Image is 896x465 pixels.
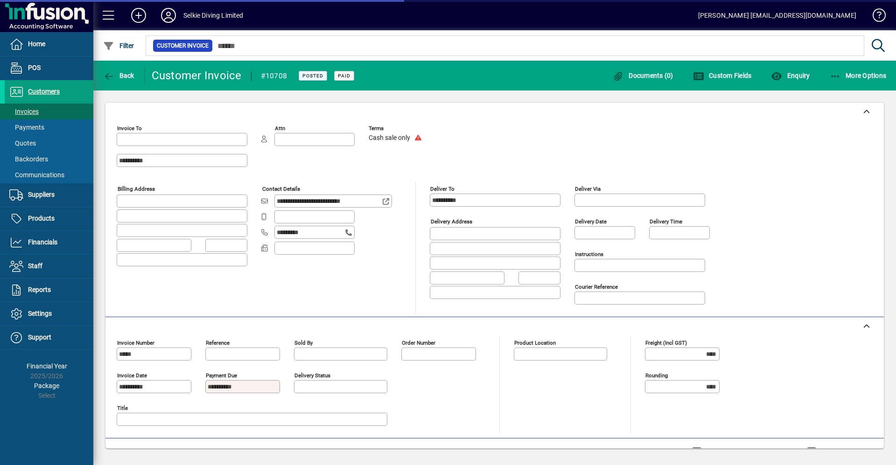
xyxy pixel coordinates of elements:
[302,73,323,79] span: Posted
[575,251,603,257] mat-label: Instructions
[103,42,134,49] span: Filter
[275,125,285,132] mat-label: Attn
[294,340,313,346] mat-label: Sold by
[5,302,93,326] a: Settings
[698,8,856,23] div: [PERSON_NAME] [EMAIL_ADDRESS][DOMAIN_NAME]
[645,340,687,346] mat-label: Freight (incl GST)
[5,151,93,167] a: Backorders
[157,41,209,50] span: Customer Invoice
[206,340,230,346] mat-label: Reference
[5,33,93,56] a: Home
[154,7,183,24] button: Profile
[5,231,93,254] a: Financials
[9,139,36,147] span: Quotes
[28,88,60,95] span: Customers
[28,215,55,222] span: Products
[28,286,51,293] span: Reports
[28,191,55,198] span: Suppliers
[5,104,93,119] a: Invoices
[818,447,872,456] label: Show Cost/Profit
[613,72,673,79] span: Documents (0)
[5,135,93,151] a: Quotes
[830,72,887,79] span: More Options
[34,382,59,389] span: Package
[827,67,889,84] button: More Options
[294,372,330,379] mat-label: Delivery status
[9,171,64,179] span: Communications
[5,183,93,207] a: Suppliers
[338,73,350,79] span: Paid
[5,119,93,135] a: Payments
[152,68,242,83] div: Customer Invoice
[5,167,93,183] a: Communications
[28,262,42,270] span: Staff
[402,340,435,346] mat-label: Order number
[261,69,287,83] div: #10708
[117,125,142,132] mat-label: Invoice To
[514,340,556,346] mat-label: Product location
[9,155,48,163] span: Backorders
[575,186,601,192] mat-label: Deliver via
[769,67,812,84] button: Enquiry
[28,238,57,246] span: Financials
[124,7,154,24] button: Add
[5,326,93,349] a: Support
[101,37,137,54] button: Filter
[693,72,752,79] span: Custom Fields
[650,218,682,225] mat-label: Delivery time
[575,284,618,290] mat-label: Courier Reference
[28,40,45,48] span: Home
[206,372,237,379] mat-label: Payment due
[610,67,676,84] button: Documents (0)
[27,362,67,370] span: Financial Year
[691,67,754,84] button: Custom Fields
[28,310,52,317] span: Settings
[645,372,668,379] mat-label: Rounding
[117,405,128,411] mat-label: Title
[9,124,44,131] span: Payments
[5,207,93,230] a: Products
[369,125,425,132] span: Terms
[117,372,147,379] mat-label: Invoice date
[866,2,884,32] a: Knowledge Base
[5,278,93,302] a: Reports
[183,8,244,23] div: Selkie Diving Limited
[93,67,145,84] app-page-header-button: Back
[103,72,134,79] span: Back
[9,108,39,115] span: Invoices
[430,186,455,192] mat-label: Deliver To
[771,72,810,79] span: Enquiry
[28,64,41,71] span: POS
[28,333,51,341] span: Support
[575,218,607,225] mat-label: Delivery date
[117,340,154,346] mat-label: Invoice number
[369,134,410,142] span: Cash sale only
[5,56,93,80] a: POS
[101,67,137,84] button: Back
[5,255,93,278] a: Staff
[703,447,791,456] label: Show Line Volumes/Weights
